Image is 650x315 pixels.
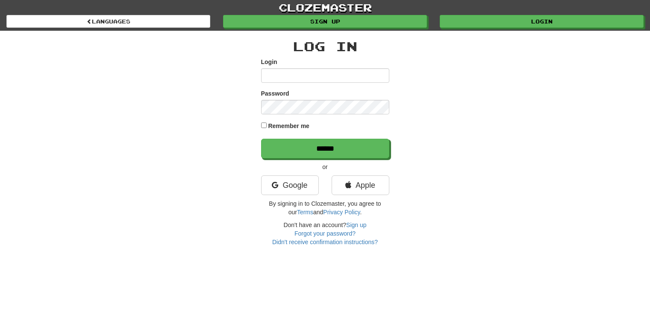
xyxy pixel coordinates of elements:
a: Privacy Policy [323,209,360,216]
a: Sign up [346,222,366,228]
a: Login [440,15,644,28]
label: Remember me [268,122,309,130]
a: Sign up [223,15,427,28]
a: Google [261,175,319,195]
label: Login [261,58,277,66]
a: Forgot your password? [294,230,356,237]
div: Don't have an account? [261,221,389,246]
a: Apple [332,175,389,195]
label: Password [261,89,289,98]
a: Languages [6,15,210,28]
a: Terms [297,209,313,216]
p: or [261,163,389,171]
p: By signing in to Clozemaster, you agree to our and . [261,199,389,216]
h2: Log In [261,39,389,53]
a: Didn't receive confirmation instructions? [272,239,378,245]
